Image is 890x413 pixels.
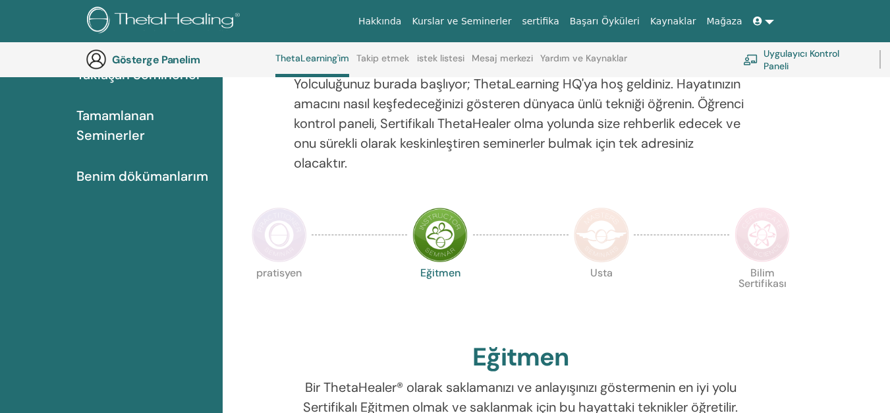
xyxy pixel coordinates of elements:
[570,16,640,26] font: Başarı Öyküleri
[735,207,790,263] img: Bilim Sertifikası
[417,52,464,64] font: istek listesi
[412,16,511,26] font: Kurslar ve Seminerler
[764,48,839,72] font: Uygulayıcı Kontrol Paneli
[516,9,564,34] a: sertifika
[540,53,627,74] a: Yardım ve Kaynaklar
[574,207,629,263] img: Usta
[540,52,627,64] font: Yardım ve Kaynaklar
[743,54,758,65] img: chalkboard-teacher.svg
[706,16,742,26] font: Mağaza
[522,16,559,26] font: sertifika
[420,266,460,280] font: Eğitmen
[294,75,744,172] font: Yolculuğunuz burada başlıyor; ThetaLearning HQ'ya hoş geldiniz. Hayatınızın amacını nasıl keşfede...
[650,16,696,26] font: Kaynaklar
[645,9,702,34] a: Kaynaklar
[472,340,569,373] font: Eğitmen
[87,7,244,36] img: logo.png
[738,266,787,290] font: Bilim Sertifikası
[743,45,864,74] a: Uygulayıcı Kontrol Paneli
[112,53,200,67] font: Gösterge Panelim
[76,168,208,185] font: Benim dökümanlarım
[275,52,349,64] font: ThetaLearning'im
[472,53,533,74] a: Mesaj merkezi
[701,9,747,34] a: Mağaza
[252,207,307,263] img: Uygulayıcı
[472,52,533,64] font: Mesaj merkezi
[256,266,302,280] font: pratisyen
[590,266,613,280] font: Usta
[353,9,407,34] a: Hakkında
[412,207,468,263] img: Eğitmen
[356,53,409,74] a: Takip etmek
[358,16,402,26] font: Hakkında
[86,49,107,70] img: generic-user-icon.jpg
[565,9,645,34] a: Başarı Öyküleri
[406,9,516,34] a: Kurslar ve Seminerler
[417,53,464,74] a: istek listesi
[76,107,154,144] font: Tamamlanan Seminerler
[76,66,202,83] font: Yaklaşan Seminerler
[275,53,349,77] a: ThetaLearning'im
[356,52,409,64] font: Takip etmek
